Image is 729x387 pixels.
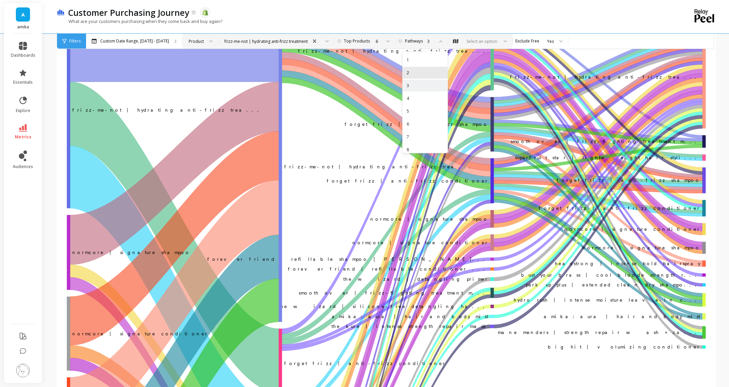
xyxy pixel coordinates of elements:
div: 3 [407,82,443,89]
span: A [21,11,25,19]
text: amika:aura | hair and body mist [544,314,700,319]
div: 5 [407,108,443,114]
text: ​the wizard | silicone-free detangling ha... [279,304,488,309]
div: Select an option [465,38,498,45]
span: metrics [15,134,31,140]
img: api.shopify.svg [202,9,208,16]
img: profile picture [16,364,30,377]
text: ​forever friend | refillable shampoo [PERSON_NAME]... [207,256,488,262]
text: frizz-me-not | hydrating anti-frizz trea... [284,164,475,169]
div: 1 [407,57,443,63]
div: 7 [407,134,443,140]
div: Product [189,38,204,45]
text: frizz-me-not | hydrating anti-frizz trea... [510,74,700,80]
text: ‌normcore | signature conditioner [72,331,208,336]
text: mane menders | strength repair wash + ca... [498,330,700,335]
img: audience_map.svg [453,39,458,44]
text: forget frizz | anti-frizz conditioner [539,205,700,211]
text: headstrong | intense hold hairspray [555,261,701,266]
div: frizz-me-not | hydrating anti-frizz treatment [224,38,308,45]
text: normcore | signature shampoo [582,245,700,250]
text: perk up plus | extended clean dry shampo... [526,282,700,287]
text: ​the kure | intense strength repair mask [331,324,488,329]
text: ​forget frizz | anti-frizz conditioner [327,178,488,184]
text: ​normcore | signature conditioner [352,240,488,245]
div: 3 [427,38,434,45]
div: 8 [407,146,443,153]
p: What are your customers purchasing when they come back and buy again? [57,18,222,24]
span: explore [16,108,30,113]
text: ​smooth over | frizz-fighting treatment m... [299,290,488,296]
text: ​frizz-me-not | hydrating anti-frizz trea... [298,48,488,54]
p: Custom Date Range, [DATE] - [DATE] [100,38,169,44]
text: ​the wizard | detangling primer [343,276,488,282]
div: Yes [547,38,554,45]
text: ​forever friend | refillable conditioner ... [288,266,488,272]
text: forget frizz | anti-frizz conditioner [284,361,446,366]
text: ​forget frizz | anti-frizz shampoo [345,121,488,127]
text: normcore | signature conditioner [564,226,700,232]
span: audiences [13,164,33,169]
span: dashboards [11,53,35,58]
p: amika [11,24,35,30]
text: hydro rush | intense moisture leave-in c... [514,297,700,303]
text: ‌normcore | signature shampoo [72,250,190,255]
text: smooth over | frizz-fighting treatment m... [511,139,700,144]
div: 4 [407,95,443,102]
text: forget frizz | anti-frizz shampoo [557,177,700,183]
text: bust your brass | cool blonde strength r... [521,272,700,278]
text: superfruit star | lightweight hair styli... [515,155,700,160]
span: Filters [69,38,81,44]
text: ​amika:aura | hair and body mist [332,314,488,319]
text: ‌frizz-me-not | hydrating anti-frizz trea... [72,107,263,113]
div: 2 [407,70,443,76]
span: essentials [13,80,33,85]
div: 6 [376,38,381,45]
text: ​normcore | signature shampoo [370,216,488,222]
text: big hit | volumizing conditioner [548,344,700,350]
div: 6 [407,121,443,127]
img: header icon [57,9,65,16]
p: Customer Purchasing Journey [68,7,189,18]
